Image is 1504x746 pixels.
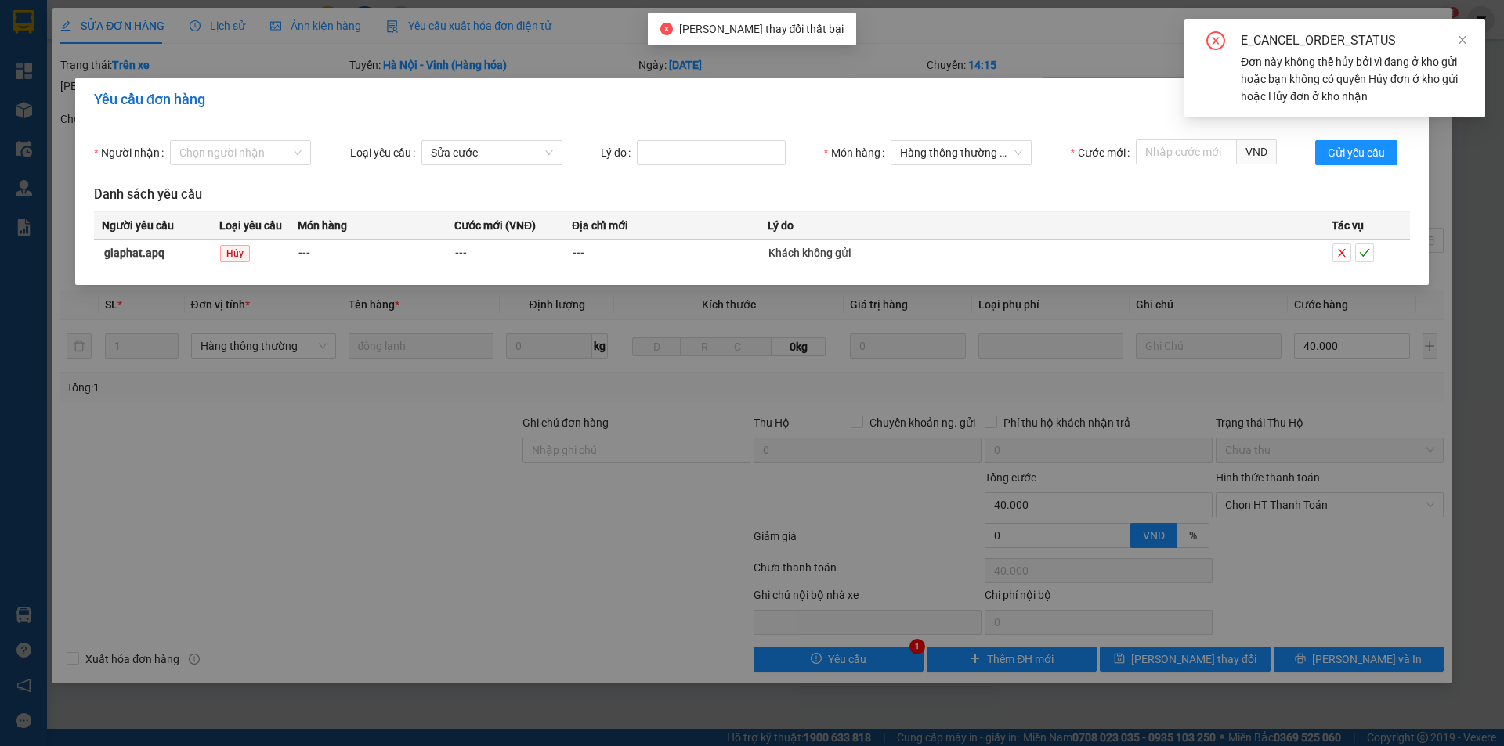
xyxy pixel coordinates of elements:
span: Cước mới (VNĐ) [454,217,536,234]
span: Tác vụ [1332,217,1364,234]
span: --- [298,247,310,259]
span: Lý do [768,217,794,234]
label: Lý do [601,140,637,165]
input: Người nhận [179,141,291,164]
span: VND [1237,139,1277,164]
label: Món hàng [824,140,891,165]
span: Món hàng [298,217,347,234]
span: Người yêu cầu [102,217,174,234]
button: Gửi yêu cầu [1315,140,1397,165]
span: check [1356,247,1373,258]
span: Gửi yêu cầu [1328,144,1385,161]
span: Khách không gửi [768,247,851,259]
input: Lý do [637,140,786,165]
button: close [1332,243,1351,262]
label: Cước mới [1070,140,1135,165]
h3: Danh sách yêu cầu [94,185,1410,205]
div: Đơn này không thể hủy bởi vì đang ở kho gửi hoặc bạn không có quyền Hủy đơn ở kho gửi hoặc Hủy đơ... [1241,53,1466,105]
input: Cước mới [1136,139,1237,164]
span: Sửa cước [431,141,553,164]
button: check [1355,243,1374,262]
span: Hủy [220,245,250,262]
span: close [1333,247,1350,258]
span: Hàng thông thường [900,141,1022,164]
div: Yêu cầu đơn hàng [94,91,1410,108]
span: [PERSON_NAME] thay đổi thất bại [679,23,844,35]
div: E_CANCEL_ORDER_STATUS [1241,31,1466,50]
span: close-circle [1206,31,1225,53]
span: Loại yêu cầu [219,217,282,234]
span: close-circle [660,23,673,35]
span: close [1457,34,1468,45]
strong: giaphat.apq [104,247,164,259]
span: Địa chỉ mới [572,217,628,234]
span: --- [455,247,467,259]
label: Loại yêu cầu [350,140,421,165]
span: --- [573,247,584,259]
label: Người nhận [94,140,170,165]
